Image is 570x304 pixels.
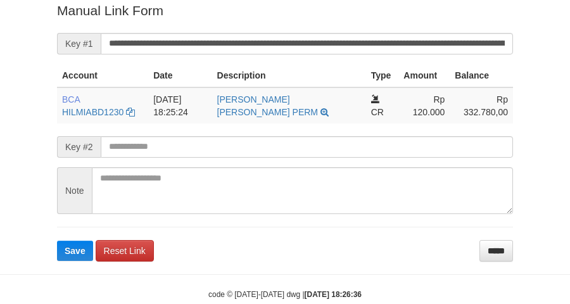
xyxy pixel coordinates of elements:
[62,94,80,104] span: BCA
[217,94,318,117] a: [PERSON_NAME] [PERSON_NAME] PERM
[96,240,154,262] a: Reset Link
[57,136,101,158] span: Key #2
[148,87,212,123] td: [DATE] 18:25:24
[57,64,148,87] th: Account
[208,290,362,299] small: code © [DATE]-[DATE] dwg |
[366,64,399,87] th: Type
[65,246,85,256] span: Save
[148,64,212,87] th: Date
[57,241,93,261] button: Save
[104,246,146,256] span: Reset Link
[57,167,92,214] span: Note
[398,87,450,123] td: Rp 120.000
[57,33,101,54] span: Key #1
[450,64,513,87] th: Balance
[371,107,384,117] span: CR
[305,290,362,299] strong: [DATE] 18:26:36
[57,1,513,20] p: Manual Link Form
[126,107,135,117] a: Copy HILMIABD1230 to clipboard
[398,64,450,87] th: Amount
[62,107,123,117] a: HILMIABD1230
[212,64,366,87] th: Description
[450,87,513,123] td: Rp 332.780,00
